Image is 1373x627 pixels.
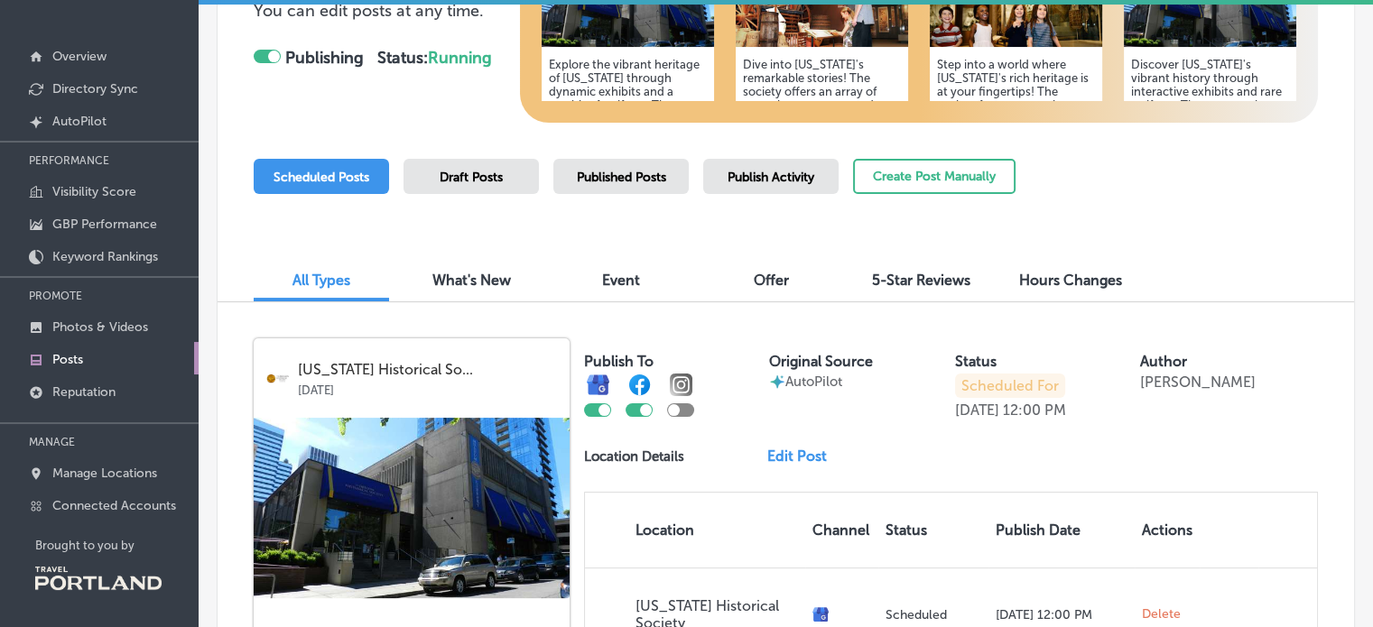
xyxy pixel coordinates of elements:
label: Status [955,353,997,370]
label: Original Source [769,353,873,370]
p: Photos & Videos [52,319,148,335]
p: Reputation [52,384,116,400]
p: Overview [52,49,107,64]
span: You can edit posts at any time. [254,1,484,21]
p: Scheduled [886,607,981,622]
label: Publish To [584,353,654,370]
span: Draft Posts [440,170,503,185]
span: Running [428,48,492,68]
img: logo [266,367,289,390]
p: Keyword Rankings [52,249,158,264]
span: Offer [754,272,789,289]
strong: Status: [377,48,492,68]
button: Create Post Manually [853,159,1016,194]
h5: Discover [US_STATE]'s vibrant history through interactive exhibits and rare artifacts. The museum... [1131,58,1289,261]
p: [DATE] [298,378,557,397]
th: Channel [805,493,878,567]
span: 5-Star Reviews [872,272,970,289]
img: Travel Portland [35,567,162,590]
p: AutoPilot [785,373,842,390]
p: Posts [52,352,83,367]
p: Visibility Score [52,184,136,199]
p: Brought to you by [35,539,199,552]
p: Scheduled For [955,373,1065,398]
img: 1602829634image_e713aa89-2b39-44b0-99db-ee01caab683e.jpg [254,418,570,598]
p: AutoPilot [52,114,107,129]
p: Location Details [584,448,684,465]
span: Delete [1142,606,1181,622]
h5: Explore the vibrant heritage of [US_STATE] through dynamic exhibits and a wealth of artifacts. Th... [549,58,707,261]
span: Scheduled Posts [274,170,369,185]
span: Hours Changes [1019,272,1122,289]
p: 12:00 PM [1003,401,1066,419]
a: Edit Post [767,447,841,465]
span: Published Posts [577,170,666,185]
th: Actions [1135,493,1200,567]
span: All Types [292,272,350,289]
span: Publish Activity [728,170,814,185]
th: Publish Date [988,493,1135,567]
span: Event [602,272,640,289]
label: Author [1140,353,1187,370]
th: Status [878,493,988,567]
p: Directory Sync [52,81,138,97]
h5: Dive into [US_STATE]'s remarkable stories! The society offers an array of engaging programs and i... [743,58,901,247]
p: [US_STATE] Historical So... [298,362,557,378]
p: [DATE] [955,401,999,419]
p: Connected Accounts [52,498,176,513]
h5: Step into a world where [US_STATE]'s rich heritage is at your fingertips! The society features ro... [937,58,1095,261]
p: [DATE] 12:00 PM [996,607,1127,622]
strong: Publishing [285,48,364,68]
p: GBP Performance [52,217,157,232]
p: [PERSON_NAME] [1140,373,1256,391]
span: What's New [432,272,511,289]
p: Manage Locations [52,466,157,481]
img: autopilot-icon [769,373,785,390]
th: Location [585,493,805,567]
